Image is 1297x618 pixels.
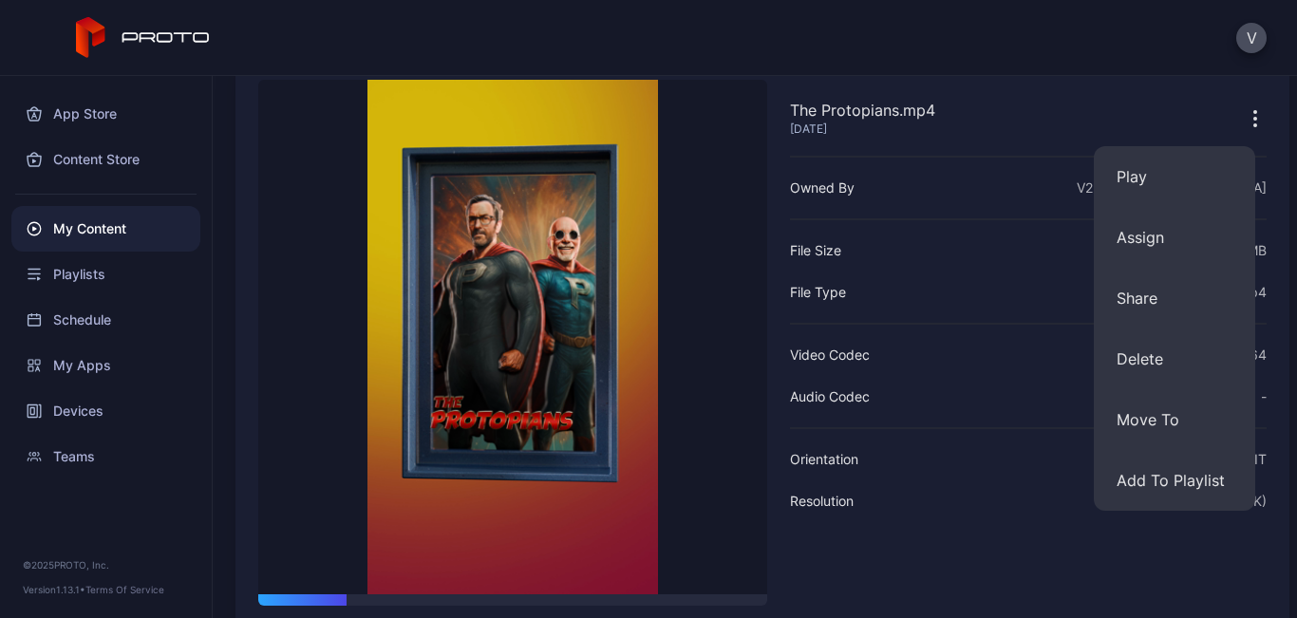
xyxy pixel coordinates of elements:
[790,385,870,408] div: Audio Codec
[11,91,200,137] a: App Store
[1094,389,1255,450] button: Move To
[1077,177,1267,199] div: V2 Proto [GEOGRAPHIC_DATA]
[11,297,200,343] a: Schedule
[1236,23,1267,53] button: V
[11,137,200,182] a: Content Store
[1094,328,1255,389] button: Delete
[23,584,85,595] span: Version 1.13.1 •
[1094,450,1255,511] button: Add To Playlist
[790,99,935,122] div: The Protopians.mp4
[1094,207,1255,268] button: Assign
[258,80,767,594] video: Sorry, your browser doesn‘t support embedded videos
[85,584,164,595] a: Terms Of Service
[790,122,935,137] div: [DATE]
[790,344,870,366] div: Video Codec
[11,388,200,434] a: Devices
[11,206,200,252] a: My Content
[1094,146,1255,207] button: Play
[790,490,854,513] div: Resolution
[790,239,841,262] div: File Size
[11,343,200,388] a: My Apps
[1094,268,1255,328] button: Share
[23,557,189,572] div: © 2025 PROTO, Inc.
[1261,385,1267,408] div: -
[11,434,200,479] a: Teams
[790,281,846,304] div: File Type
[11,252,200,297] a: Playlists
[790,177,855,199] div: Owned By
[790,448,858,471] div: Orientation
